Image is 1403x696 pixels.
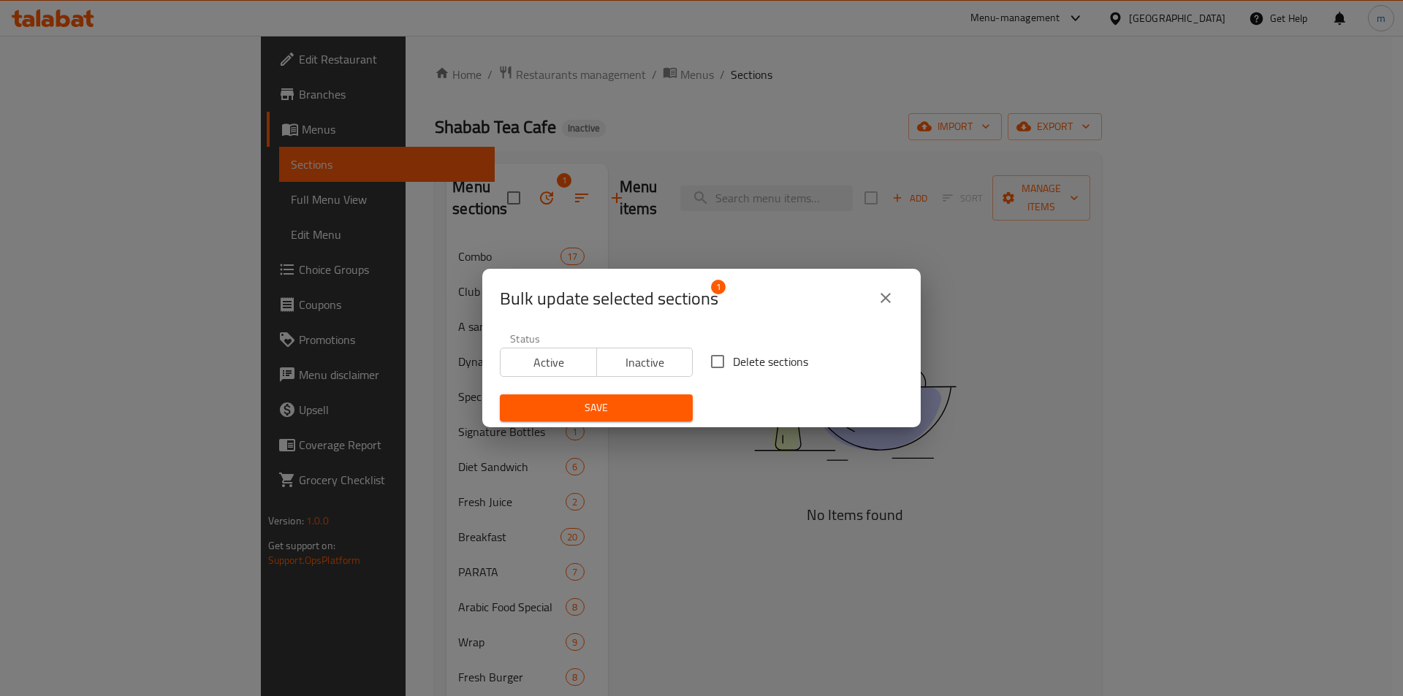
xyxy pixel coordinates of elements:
span: Selected section count [500,287,718,310]
span: Inactive [603,352,688,373]
span: Save [512,399,681,417]
button: Active [500,348,597,377]
button: close [868,280,903,316]
span: Active [506,352,591,373]
span: Delete sections [733,353,808,370]
span: 1 [711,280,726,294]
button: Inactive [596,348,693,377]
button: Save [500,394,693,421]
